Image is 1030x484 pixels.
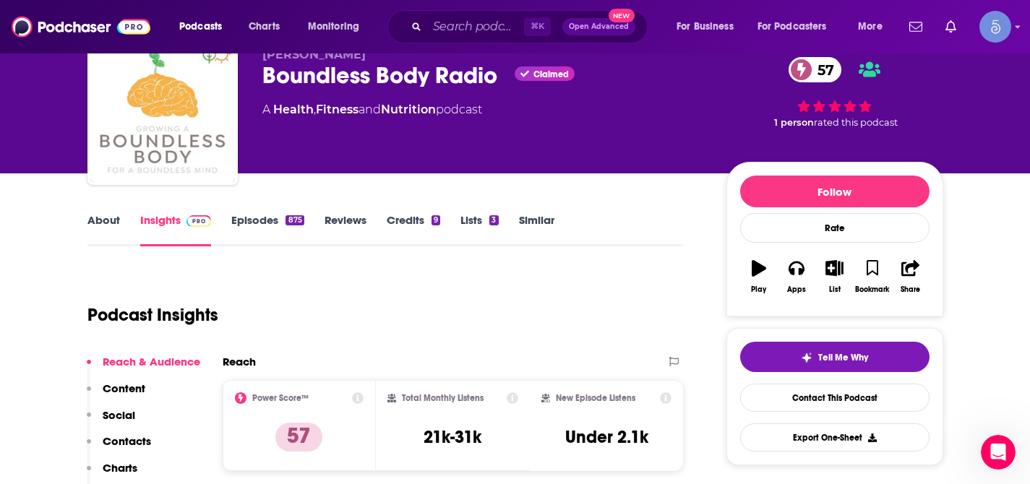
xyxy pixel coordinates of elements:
img: Podchaser Pro [186,215,212,227]
span: Monitoring [308,17,359,37]
span: For Business [677,17,734,37]
h3: 21k-31k [424,426,481,448]
div: Share [901,285,920,294]
p: Reach & Audience [103,355,200,368]
button: Share [891,251,929,303]
iframe: Intercom live chat [981,435,1016,470]
button: Follow [740,176,930,207]
p: 57 [275,423,322,451]
h2: Total Monthly Listens [402,393,484,403]
button: Social [87,408,135,435]
span: and [359,103,381,116]
span: Podcasts [179,17,222,37]
p: Social [103,408,135,422]
button: Reach & Audience [87,355,200,381]
div: Apps [787,285,806,294]
a: Credits9 [387,213,440,246]
span: Logged in as Spiral5-G1 [979,11,1011,43]
span: 57 [803,57,841,82]
span: New [609,9,635,22]
a: Reviews [325,213,366,246]
a: InsightsPodchaser Pro [140,213,212,246]
a: Similar [519,213,554,246]
div: 9 [432,215,440,225]
a: Charts [239,15,288,38]
a: Contact This Podcast [740,384,930,412]
button: tell me why sparkleTell Me Why [740,342,930,372]
img: Boundless Body Radio [90,38,235,182]
span: Open Advanced [569,23,629,30]
img: tell me why sparkle [801,352,812,363]
a: Episodes875 [231,213,304,246]
button: Open AdvancedNew [562,18,635,35]
div: Play [751,285,766,294]
a: Show notifications dropdown [904,14,928,39]
a: Fitness [316,103,359,116]
input: Search podcasts, credits, & more... [427,15,524,38]
h2: Reach [223,355,256,368]
span: , [314,103,316,116]
div: Rate [740,213,930,243]
span: 1 person [774,117,814,128]
a: Show notifications dropdown [940,14,962,39]
button: Apps [778,251,815,303]
a: Lists3 [460,213,498,246]
div: 875 [286,215,304,225]
h1: Podcast Insights [87,304,218,326]
div: 57 1 personrated this podcast [726,48,943,137]
h2: Power Score™ [252,393,309,403]
div: List [829,285,841,294]
h2: New Episode Listens [556,393,635,403]
button: open menu [298,15,378,38]
span: ⌘ K [524,17,551,36]
button: Content [87,381,145,408]
button: Export One-Sheet [740,423,930,451]
span: More [858,17,883,37]
button: open menu [169,15,241,38]
span: For Podcasters [758,17,827,37]
span: Charts [249,17,280,37]
button: Play [740,251,778,303]
div: Search podcasts, credits, & more... [401,10,661,43]
h3: Under 2.1k [565,426,648,448]
p: Contacts [103,434,151,448]
span: Tell Me Why [818,352,868,363]
button: open menu [848,15,901,38]
a: About [87,213,120,246]
span: Claimed [533,71,569,78]
p: Charts [103,461,137,475]
a: Health [273,103,314,116]
a: 57 [789,57,841,82]
div: A podcast [262,101,482,118]
button: List [815,251,853,303]
span: rated this podcast [814,117,898,128]
button: Bookmark [854,251,891,303]
button: Contacts [87,434,151,461]
img: User Profile [979,11,1011,43]
div: Bookmark [855,285,889,294]
button: open menu [666,15,752,38]
button: open menu [748,15,848,38]
button: Show profile menu [979,11,1011,43]
div: 3 [489,215,498,225]
p: Content [103,381,145,395]
img: Podchaser - Follow, Share and Rate Podcasts [12,13,150,40]
span: [PERSON_NAME] [262,48,366,61]
a: Nutrition [381,103,436,116]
